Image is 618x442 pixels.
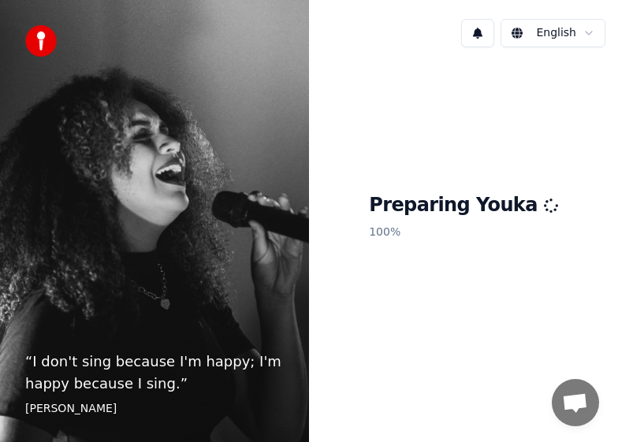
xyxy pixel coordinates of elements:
p: “ I don't sing because I'm happy; I'm happy because I sing. ” [25,351,284,395]
img: youka [25,25,57,57]
footer: [PERSON_NAME] [25,401,284,417]
h1: Preparing Youka [369,193,558,218]
a: Open chat [552,379,599,426]
p: 100 % [369,218,558,247]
